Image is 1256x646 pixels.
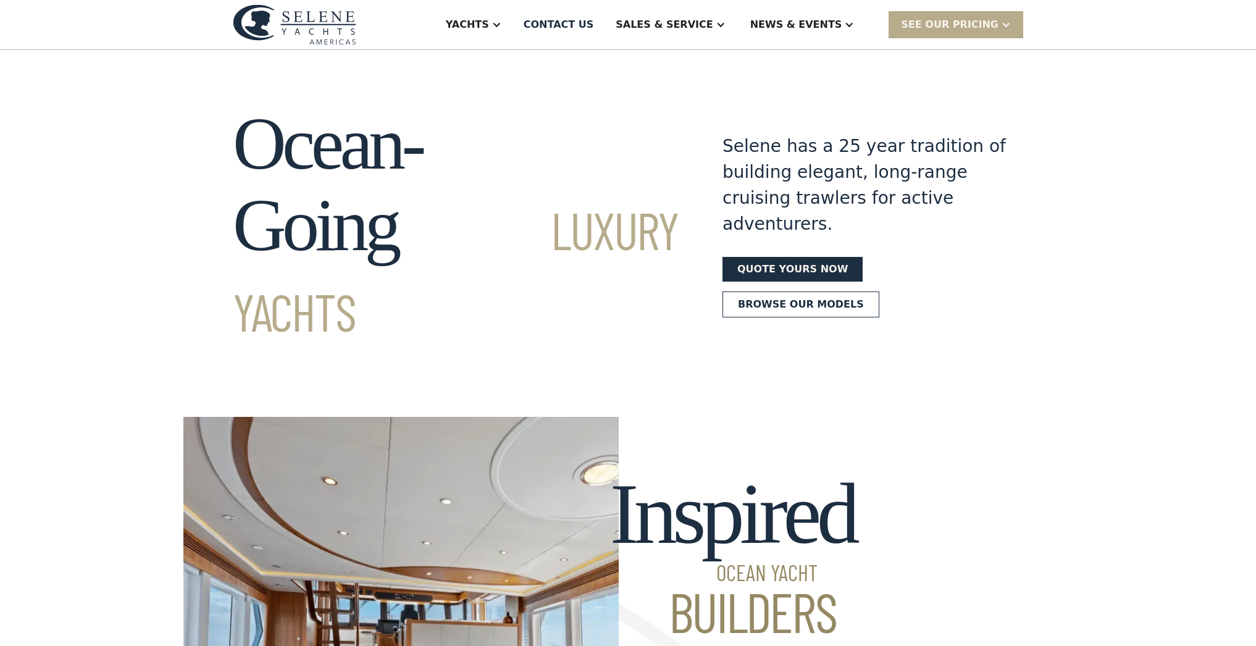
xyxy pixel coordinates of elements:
[446,17,489,32] div: Yachts
[722,133,1007,237] div: Selene has a 25 year tradition of building elegant, long-range cruising trawlers for active adven...
[610,561,855,584] span: Ocean Yacht
[901,17,999,32] div: SEE Our Pricing
[610,466,855,639] h2: Inspired
[233,103,678,348] h1: Ocean-Going
[889,11,1023,38] div: SEE Our Pricing
[233,4,356,44] img: logo
[524,17,594,32] div: Contact US
[750,17,842,32] div: News & EVENTS
[610,584,855,639] span: Builders
[722,292,879,317] a: Browse our models
[722,257,863,282] a: Quote yours now
[616,17,713,32] div: Sales & Service
[233,198,678,342] span: Luxury Yachts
